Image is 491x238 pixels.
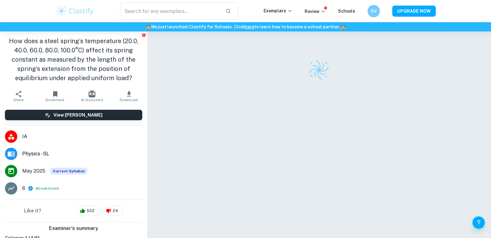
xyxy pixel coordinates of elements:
[22,167,45,175] span: May 2025
[89,91,95,97] img: AI Assistant
[2,225,145,232] h6: Examiner's summary
[305,8,326,15] p: Review
[368,5,380,17] button: SV
[22,185,25,192] p: 6
[264,7,292,14] p: Exemplars
[146,24,151,29] span: 🏫
[36,186,59,191] span: ( )
[370,8,377,14] h6: SV
[245,24,254,29] a: here
[472,216,485,229] button: Help and Feedback
[392,6,436,17] button: UPGRADE NOW
[83,208,98,214] span: 502
[340,24,345,29] span: 🏫
[53,112,102,118] h6: View [PERSON_NAME]
[338,9,355,14] a: Schools
[81,98,103,102] span: AI Assistant
[22,150,142,158] span: Physics - SL
[120,98,138,102] span: Download
[22,133,142,140] span: IA
[50,168,87,174] span: Current Syllabus
[46,98,64,102] span: Bookmark
[13,98,24,102] span: Share
[56,5,95,17] img: Clastify logo
[109,208,121,214] span: 24
[74,88,110,105] button: AI Assistant
[50,168,87,174] div: This exemplar is based on the current syllabus. Feel free to refer to it for inspiration/ideas wh...
[5,36,142,83] h1: How does a steel spring’s temperature (20.0, 40.0, 60.0, 80.0, 100.0°C) affect its spring constan...
[37,186,57,191] button: Breakdown
[141,33,146,37] button: Report issue
[24,207,41,215] h6: Like it?
[37,88,73,105] button: Bookmark
[308,59,330,81] img: Clastify logo
[110,88,147,105] button: Download
[120,2,221,20] input: Search for any exemplars...
[1,23,490,30] h6: We just launched Clastify for Schools. Click to learn how to become a school partner.
[5,110,142,120] button: View [PERSON_NAME]
[77,206,100,216] div: 502
[103,206,123,216] div: 24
